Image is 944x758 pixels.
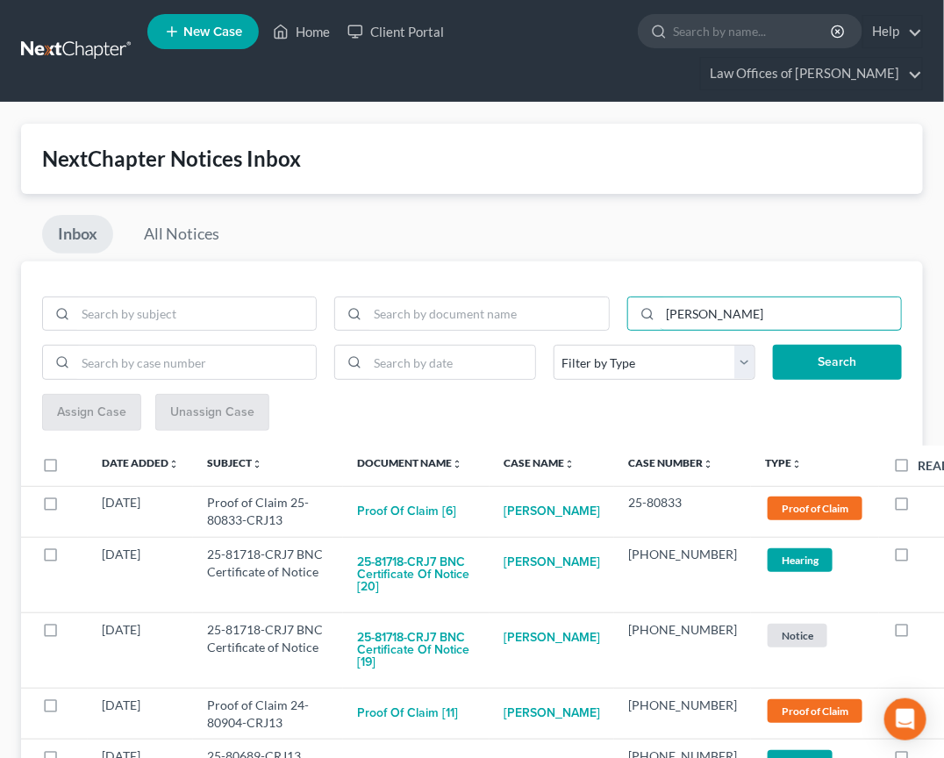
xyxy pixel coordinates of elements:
[88,486,193,537] td: [DATE]
[504,546,600,581] a: [PERSON_NAME]
[183,25,242,39] span: New Case
[368,297,608,331] input: Search by document name
[628,456,713,469] a: Case Numberunfold_more
[773,345,902,380] button: Search
[128,215,235,254] a: All Notices
[264,16,339,47] a: Home
[357,494,456,529] button: Proof of Claim [6]
[884,698,926,740] div: Open Intercom Messenger
[102,456,179,469] a: Date Addedunfold_more
[193,612,343,688] td: 25-81718-CRJ7 BNC Certificate of Notice
[661,297,901,331] input: Search by case name
[452,459,462,469] i: unfold_more
[768,699,862,723] span: Proof of Claim
[614,612,751,688] td: [PHONE_NUMBER]
[193,688,343,739] td: Proof of Claim 24-80904-CRJ13
[368,346,535,379] input: Search by date
[701,58,922,89] a: Law Offices of [PERSON_NAME]
[357,546,476,605] button: 25-81718-CRJ7 BNC Certificate of Notice [20]
[504,621,600,656] a: [PERSON_NAME]
[357,456,462,469] a: Document Nameunfold_more
[614,688,751,739] td: [PHONE_NUMBER]
[339,16,453,47] a: Client Portal
[75,346,316,379] input: Search by case number
[768,497,862,520] span: Proof of Claim
[504,494,600,529] a: [PERSON_NAME]
[504,697,600,732] a: [PERSON_NAME]
[614,537,751,612] td: [PHONE_NUMBER]
[193,486,343,537] td: Proof of Claim 25-80833-CRJ13
[768,624,827,647] span: Notice
[75,297,316,331] input: Search by subject
[88,688,193,739] td: [DATE]
[703,459,713,469] i: unfold_more
[765,546,865,575] a: Hearing
[42,145,902,173] div: NextChapter Notices Inbox
[193,537,343,612] td: 25-81718-CRJ7 BNC Certificate of Notice
[673,15,833,47] input: Search by name...
[88,537,193,612] td: [DATE]
[357,697,458,732] button: Proof of Claim [11]
[252,459,262,469] i: unfold_more
[768,548,833,572] span: Hearing
[564,459,575,469] i: unfold_more
[765,494,865,523] a: Proof of Claim
[504,456,575,469] a: Case Nameunfold_more
[207,456,262,469] a: Subjectunfold_more
[88,612,193,688] td: [DATE]
[765,697,865,726] a: Proof of Claim
[168,459,179,469] i: unfold_more
[614,486,751,537] td: 25-80833
[863,16,922,47] a: Help
[765,456,802,469] a: Typeunfold_more
[357,621,476,681] button: 25-81718-CRJ7 BNC Certificate of Notice [19]
[42,215,113,254] a: Inbox
[765,621,865,650] a: Notice
[791,459,802,469] i: unfold_more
